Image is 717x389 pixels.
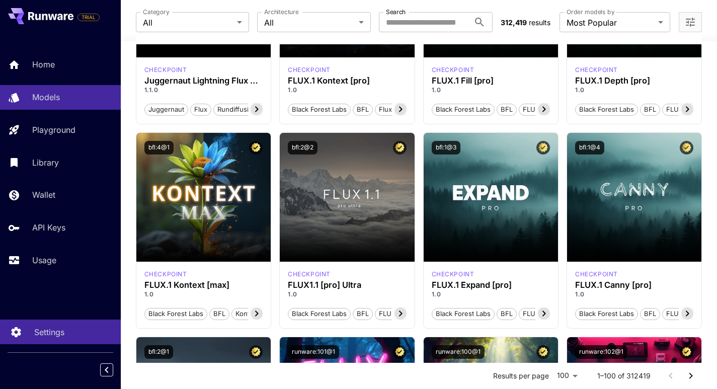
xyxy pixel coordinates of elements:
[597,371,651,381] p: 1–100 of 312419
[32,157,59,169] p: Library
[100,363,113,376] button: Collapse sidebar
[144,345,173,359] button: bfl:2@1
[144,290,263,299] p: 1.0
[575,76,693,86] h3: FLUX.1 Depth [pro]
[567,8,614,16] label: Order models by
[288,309,350,319] span: Black Forest Labs
[32,254,56,266] p: Usage
[519,105,576,115] span: FLUX.1 Fill [pro]
[575,290,693,299] p: 1.0
[353,105,372,115] span: BFL
[432,86,550,95] p: 1.0
[144,280,263,290] h3: FLUX.1 Kontext [max]
[497,103,517,116] button: BFL
[264,8,298,16] label: Architecture
[432,141,460,154] button: bfl:1@3
[288,86,406,95] p: 1.0
[641,105,660,115] span: BFL
[519,309,590,319] span: FLUX.1 Expand [pro]
[375,103,422,116] button: Flux Kontext
[432,105,494,115] span: Black Forest Labs
[640,307,660,320] button: BFL
[145,309,207,319] span: Black Forest Labs
[190,103,211,116] button: flux
[640,103,660,116] button: BFL
[288,65,331,74] div: FLUX.1 Kontext [pro]
[536,141,550,154] button: Certified Model – Vetted for best performance and includes a commercial license.
[432,270,474,279] p: checkpoint
[213,103,261,116] button: rundiffusion
[144,65,187,74] p: checkpoint
[214,105,260,115] span: rundiffusion
[684,16,696,29] button: Open more filters
[553,368,581,383] div: 100
[375,105,421,115] span: Flux Kontext
[34,326,64,338] p: Settings
[249,345,263,359] button: Certified Model – Vetted for best performance and includes a commercial license.
[497,309,516,319] span: BFL
[501,18,527,27] span: 312,419
[386,8,406,16] label: Search
[432,290,550,299] p: 1.0
[288,270,331,279] p: checkpoint
[353,103,373,116] button: BFL
[575,280,693,290] h3: FLUX.1 Canny [pro]
[209,307,229,320] button: BFL
[108,361,121,379] div: Collapse sidebar
[144,270,187,279] p: checkpoint
[575,345,627,359] button: runware:102@1
[432,280,550,290] h3: FLUX.1 Expand [pro]
[144,65,187,74] div: FLUX.1 D
[144,103,188,116] button: juggernaut
[32,91,60,103] p: Models
[575,141,604,154] button: bfl:1@4
[519,103,576,116] button: FLUX.1 Fill [pro]
[575,103,638,116] button: Black Forest Labs
[288,307,351,320] button: Black Forest Labs
[575,86,693,95] p: 1.0
[432,345,485,359] button: runware:100@1
[144,141,174,154] button: bfl:4@1
[288,103,351,116] button: Black Forest Labs
[432,65,474,74] p: checkpoint
[493,371,549,381] p: Results per page
[680,141,693,154] button: Certified Model – Vetted for best performance and includes a commercial license.
[497,105,516,115] span: BFL
[32,189,55,201] p: Wallet
[144,76,263,86] h3: Juggernaut Lightning Flux by RunDiffusion
[667,341,717,389] iframe: Chat Widget
[144,86,263,95] p: 1.1.0
[393,345,407,359] button: Certified Model – Vetted for best performance and includes a commercial license.
[353,307,373,320] button: BFL
[575,65,618,74] p: checkpoint
[143,17,233,29] span: All
[191,105,211,115] span: flux
[432,309,494,319] span: Black Forest Labs
[432,76,550,86] h3: FLUX.1 Fill [pro]
[32,124,75,136] p: Playground
[575,65,618,74] div: fluxpro
[264,17,355,29] span: All
[32,221,65,234] p: API Keys
[77,11,100,23] span: Add your payment card to enable full platform functionality.
[32,58,55,70] p: Home
[576,105,638,115] span: Black Forest Labs
[145,105,188,115] span: juggernaut
[249,141,263,154] button: Certified Model – Vetted for best performance and includes a commercial license.
[288,105,350,115] span: Black Forest Labs
[288,270,331,279] div: fluxultra
[288,280,406,290] h3: FLUX1.1 [pro] Ultra
[432,270,474,279] div: fluxpro
[519,307,591,320] button: FLUX.1 Expand [pro]
[232,309,263,319] span: Kontext
[432,307,495,320] button: Black Forest Labs
[143,8,170,16] label: Category
[432,103,495,116] button: Black Forest Labs
[144,307,207,320] button: Black Forest Labs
